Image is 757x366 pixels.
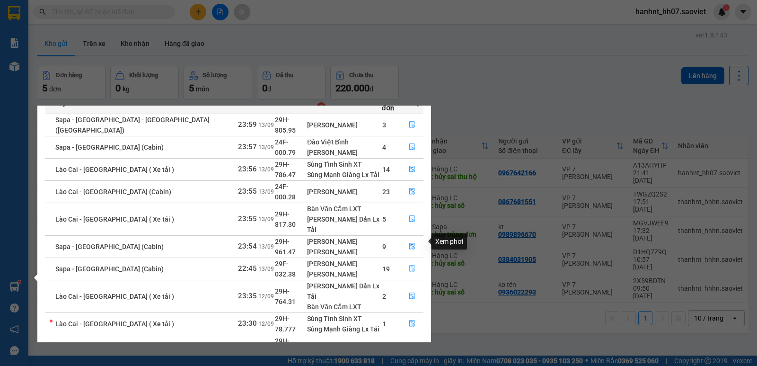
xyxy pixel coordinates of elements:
span: 24F-000.79 [275,138,296,156]
span: file-done [409,121,415,129]
div: [PERSON_NAME] [307,236,381,247]
div: [PERSON_NAME] Dần Lx Tải [307,214,381,235]
span: file-done [409,265,415,273]
button: file-done [401,289,423,304]
span: 14 [382,166,390,173]
span: file-done [409,188,415,196]
div: Sùng Mạnh Giàng Lx Tải [307,170,381,180]
span: 12/09 [258,293,274,300]
span: file-done [409,215,415,223]
span: 29H-961.47 [275,238,296,256]
span: Lào Cai - [GEOGRAPHIC_DATA] ( Xe tải ) [55,320,174,328]
div: Sùng Tỉnh Sinh XT [307,313,381,324]
span: 13/09 [258,243,274,250]
span: 2 [382,293,386,300]
span: 13/09 [258,216,274,223]
span: Lào Cai - [GEOGRAPHIC_DATA] ( Xe tải ) [55,166,174,173]
span: Sapa - [GEOGRAPHIC_DATA] - [GEOGRAPHIC_DATA] ([GEOGRAPHIC_DATA]) [55,116,210,134]
div: Đào Việt Bình [307,137,381,147]
span: 23:55 [238,214,257,223]
span: Sapa - [GEOGRAPHIC_DATA] (Cabin) [55,243,164,250]
div: Sùng Mạnh Giàng Lx Tải [307,324,381,334]
span: 12/09 [258,321,274,327]
button: file-done [401,117,423,133]
span: 3 [382,121,386,129]
span: 13/09 [258,144,274,151]
span: 13/09 [258,266,274,272]
span: Lào Cai - [GEOGRAPHIC_DATA] ( Xe tải ) [55,293,174,300]
button: file-done [401,184,423,199]
div: [PERSON_NAME] Dần Lx Tải [307,281,381,302]
span: 23:56 [238,165,257,173]
button: file-done [401,162,423,177]
span: 24F-000.28 [275,183,296,201]
span: 22:45 [238,264,257,273]
span: 23:54 [238,242,257,250]
span: 5 [382,215,386,223]
span: file-done [409,320,415,328]
span: 29H-702.75 [275,337,296,355]
span: file-done [409,293,415,300]
span: Lào Cai - [GEOGRAPHIC_DATA] ( Xe tải ) [55,215,174,223]
div: Bàn Văn Cắm LXT [307,204,381,214]
button: file-done [401,212,423,227]
span: file-done [409,243,415,250]
span: 13/09 [258,188,274,195]
span: 29H-764.31 [275,287,296,305]
span: file-done [409,143,415,151]
span: 23:30 [238,319,257,328]
button: file-done [401,316,423,331]
div: [PERSON_NAME] [307,187,381,197]
span: file-done [409,166,415,173]
div: [PERSON_NAME] [307,269,381,279]
span: 23:59 [238,120,257,129]
span: 29F-032.38 [275,260,296,278]
span: 29H-786.47 [275,161,296,179]
span: 23 [382,188,390,196]
div: [PERSON_NAME] [307,120,381,130]
div: Xem phơi [431,233,467,250]
span: Sapa - [GEOGRAPHIC_DATA] (Cabin) [55,265,164,273]
span: Lào Cai - [GEOGRAPHIC_DATA] ([GEOGRAPHIC_DATA]) [55,342,218,350]
button: file-done [401,261,423,277]
span: 1 [382,320,386,328]
span: 19 [382,265,390,273]
button: file-done [401,140,423,155]
span: 23:55 [238,187,257,196]
div: [PERSON_NAME] [307,147,381,158]
span: 29H-78.777 [275,315,296,333]
span: 29H-817.30 [275,210,296,228]
button: file-done [401,239,423,254]
div: Sùng Tỉnh Sinh XT [307,159,381,170]
span: 9 [382,243,386,250]
span: Lào Cai - [GEOGRAPHIC_DATA] (Cabin) [55,188,171,196]
div: [PERSON_NAME] [307,259,381,269]
span: 13/09 [258,122,274,128]
span: 23:57 [238,143,257,151]
span: 23:35 [238,292,257,300]
div: Bàn Văn Cắm LXT [307,302,381,312]
span: 29H-805.95 [275,116,296,134]
div: [PERSON_NAME] [307,341,381,351]
span: 4 [382,143,386,151]
span: Sapa - [GEOGRAPHIC_DATA] (Cabin) [55,143,164,151]
div: [PERSON_NAME] [307,247,381,257]
span: 13:30 [238,341,257,350]
button: file-done [401,339,423,354]
span: 1 [382,342,386,350]
span: 13/09 [258,166,274,173]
